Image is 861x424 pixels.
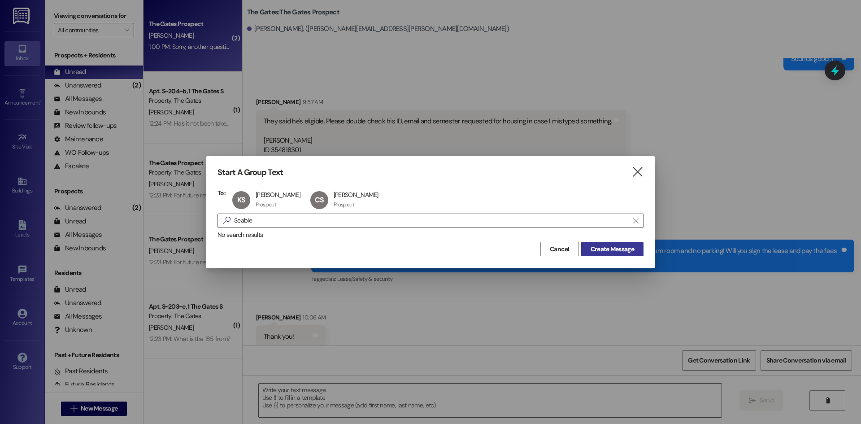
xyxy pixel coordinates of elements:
div: Prospect [334,201,354,208]
span: Create Message [591,245,634,254]
i:  [633,217,638,224]
button: Create Message [581,242,644,256]
i:  [220,216,234,225]
button: Cancel [540,242,579,256]
button: Clear text [629,214,643,227]
h3: Start A Group Text [217,167,283,178]
input: Search for any contact or apartment [234,214,629,227]
i:  [631,167,644,177]
h3: To: [217,189,226,197]
div: Prospect [256,201,276,208]
div: [PERSON_NAME] [334,191,378,199]
span: Cancel [550,245,570,254]
div: [PERSON_NAME] [256,191,300,199]
span: CS [315,195,324,205]
span: KS [237,195,245,205]
div: No search results [217,230,644,240]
